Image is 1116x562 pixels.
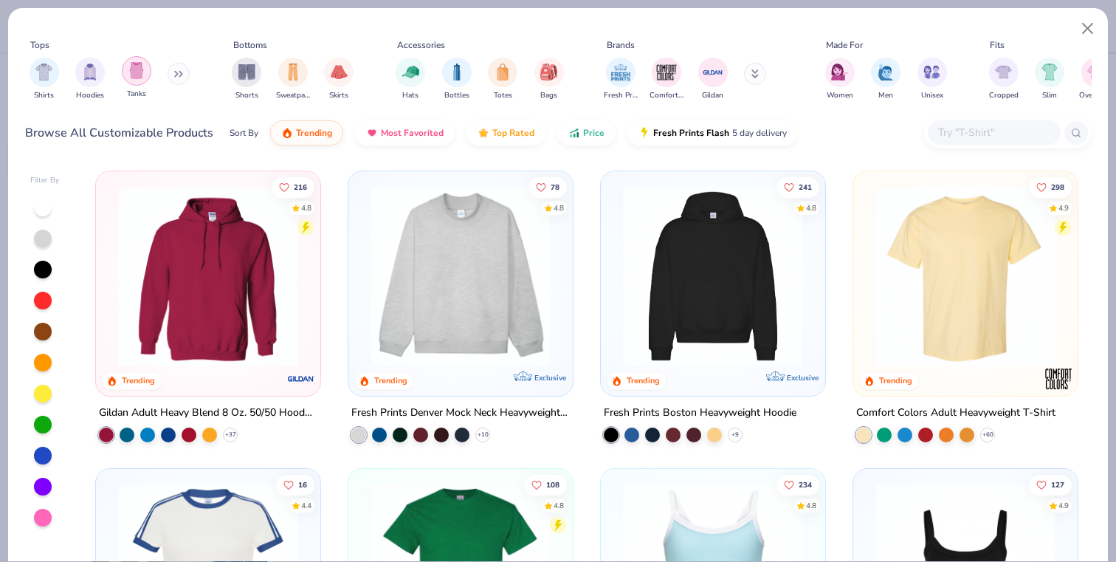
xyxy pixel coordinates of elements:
[776,474,819,495] button: Like
[923,64,940,80] img: Unisex Image
[299,481,308,488] span: 16
[1035,58,1064,101] button: filter button
[402,64,419,80] img: Hats Image
[698,58,728,101] button: filter button
[294,183,308,191] span: 216
[76,90,104,101] span: Hoodies
[921,90,943,101] span: Unisex
[1051,183,1064,191] span: 298
[610,61,632,83] img: Fresh Prints Image
[381,127,444,139] span: Most Favorited
[355,120,455,145] button: Most Favorited
[442,58,472,101] div: filter for Bottles
[324,58,354,101] div: filter for Skirts
[396,58,425,101] div: filter for Hats
[604,58,638,101] button: filter button
[466,120,545,145] button: Top Rated
[825,58,855,101] div: filter for Women
[235,90,258,101] span: Shorts
[366,127,378,139] img: most_fav.gif
[534,58,564,101] button: filter button
[825,58,855,101] button: filter button
[296,127,332,139] span: Trending
[1087,64,1104,80] img: Oversized Image
[1043,364,1072,394] img: Comfort Colors logo
[225,431,236,439] span: + 37
[1079,58,1112,101] button: filter button
[1058,500,1069,511] div: 4.9
[558,186,753,366] img: a90f7c54-8796-4cb2-9d6e-4e9644cfe0fe
[329,90,348,101] span: Skirts
[554,202,564,213] div: 4.8
[990,38,1005,52] div: Fits
[604,404,796,422] div: Fresh Prints Boston Heavyweight Hoodie
[1079,90,1112,101] span: Oversized
[75,58,105,101] button: filter button
[627,120,798,145] button: Fresh Prints Flash5 day delivery
[607,38,635,52] div: Brands
[285,64,301,80] img: Sweatpants Image
[351,404,570,422] div: Fresh Prints Denver Mock Neck Heavyweight Sweatshirt
[1079,58,1112,101] div: filter for Oversized
[1035,58,1064,101] div: filter for Slim
[122,58,151,101] button: filter button
[799,183,812,191] span: 241
[397,38,445,52] div: Accessories
[534,373,566,383] span: Exclusive
[25,124,213,142] div: Browse All Customizable Products
[982,431,993,439] span: + 60
[650,58,683,101] div: filter for Comfort Colors
[551,183,559,191] span: 78
[806,500,816,511] div: 4.8
[1051,481,1064,488] span: 127
[1029,474,1072,495] button: Like
[868,186,1063,366] img: 029b8af0-80e6-406f-9fdc-fdf898547912
[324,58,354,101] button: filter button
[488,58,517,101] button: filter button
[787,373,819,383] span: Exclusive
[827,90,853,101] span: Women
[937,124,1050,141] input: Try "T-Shirt"
[653,127,729,139] span: Fresh Prints Flash
[82,64,98,80] img: Hoodies Image
[230,126,258,140] div: Sort By
[878,64,894,80] img: Men Image
[1074,15,1102,43] button: Close
[989,58,1019,101] div: filter for Cropped
[1029,177,1072,197] button: Like
[30,175,60,186] div: Filter By
[616,186,810,366] img: 91acfc32-fd48-4d6b-bdad-a4c1a30ac3fc
[554,500,564,511] div: 4.8
[698,58,728,101] div: filter for Gildan
[989,58,1019,101] button: filter button
[650,58,683,101] button: filter button
[492,127,534,139] span: Top Rated
[546,481,559,488] span: 108
[35,64,52,80] img: Shirts Image
[111,186,306,366] img: 01756b78-01f6-4cc6-8d8a-3c30c1a0c8ac
[30,58,59,101] button: filter button
[799,481,812,488] span: 234
[540,90,557,101] span: Bags
[276,58,310,101] button: filter button
[30,38,49,52] div: Tops
[989,90,1019,101] span: Cropped
[302,500,312,511] div: 4.4
[731,431,739,439] span: + 9
[442,58,472,101] button: filter button
[1042,90,1057,101] span: Slim
[238,64,255,80] img: Shorts Image
[478,431,489,439] span: + 10
[276,90,310,101] span: Sweatpants
[276,58,310,101] div: filter for Sweatpants
[363,186,558,366] img: f5d85501-0dbb-4ee4-b115-c08fa3845d83
[232,58,261,101] button: filter button
[302,202,312,213] div: 4.8
[270,120,343,145] button: Trending
[856,404,1055,422] div: Comfort Colors Adult Heavyweight T-Shirt
[831,64,848,80] img: Women Image
[232,58,261,101] div: filter for Shorts
[277,474,315,495] button: Like
[534,58,564,101] div: filter for Bags
[127,89,146,100] span: Tanks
